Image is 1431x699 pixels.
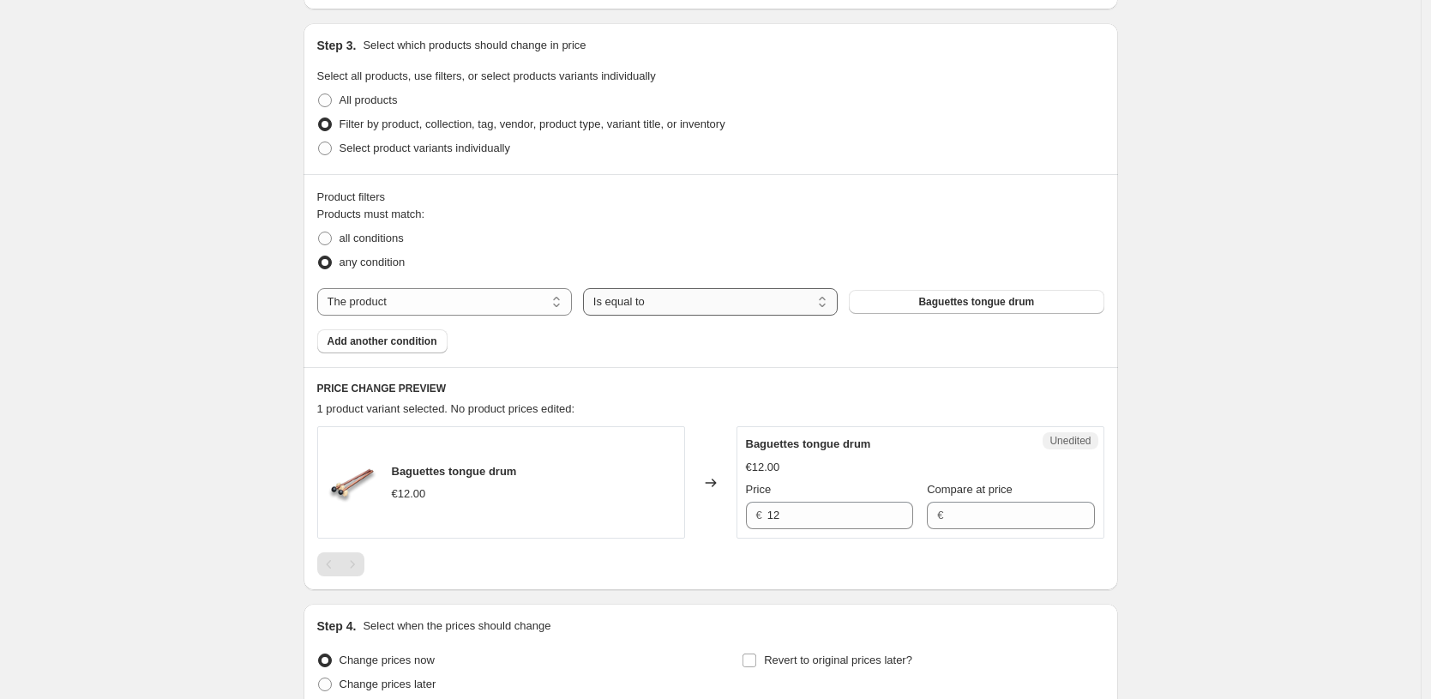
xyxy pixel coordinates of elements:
span: € [756,509,762,521]
p: Select which products should change in price [363,37,586,54]
span: 1 product variant selected. No product prices edited: [317,402,575,415]
button: Add another condition [317,329,448,353]
span: Change prices now [340,654,435,666]
button: Baguettes tongue drum [849,290,1103,314]
span: Filter by product, collection, tag, vendor, product type, variant title, or inventory [340,118,725,130]
span: Revert to original prices later? [764,654,912,666]
img: baguettes_992d5daa-1dcc-4d0c-9aa3-8ece2c8f8cfd_80x.png [327,457,378,509]
span: Select product variants individually [340,142,510,154]
span: Baguettes tongue drum [392,465,517,478]
span: all conditions [340,232,404,244]
span: Baguettes tongue drum [746,437,871,450]
span: Price [746,483,772,496]
h6: PRICE CHANGE PREVIEW [317,382,1104,395]
div: €12.00 [746,459,780,476]
p: Select when the prices should change [363,618,550,635]
div: Product filters [317,189,1104,206]
span: Products must match: [317,208,425,220]
span: Select all products, use filters, or select products variants individually [317,69,656,82]
span: Unedited [1049,434,1091,448]
span: Change prices later [340,678,436,690]
span: All products [340,93,398,106]
h2: Step 4. [317,618,357,635]
span: € [937,509,943,521]
span: any condition [340,256,406,268]
nav: Pagination [317,552,364,576]
h2: Step 3. [317,37,357,54]
span: Baguettes tongue drum [918,295,1034,309]
span: Add another condition [328,334,437,348]
div: €12.00 [392,485,426,503]
span: Compare at price [927,483,1013,496]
